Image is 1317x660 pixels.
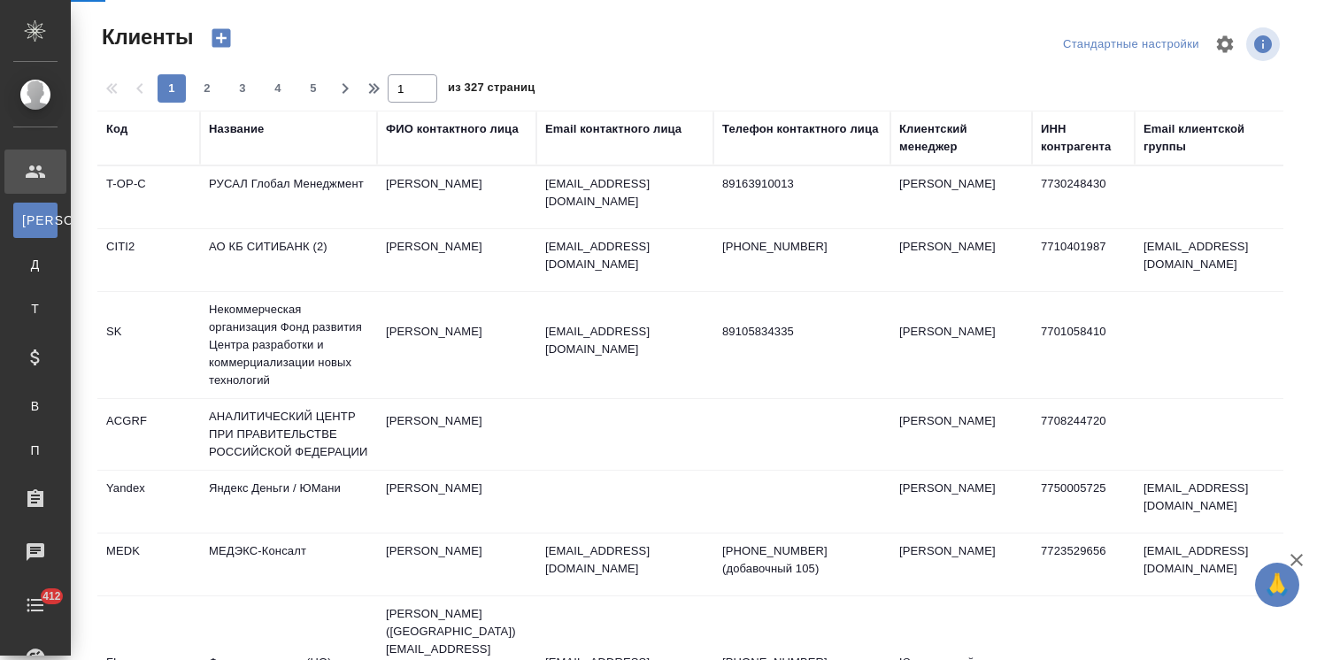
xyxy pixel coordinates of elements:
p: [EMAIL_ADDRESS][DOMAIN_NAME] [545,175,705,211]
td: [PERSON_NAME] [890,314,1032,376]
td: Некоммерческая организация Фонд развития Центра разработки и коммерциализации новых технологий [200,292,377,398]
span: 🙏 [1262,566,1292,603]
span: Посмотреть информацию [1246,27,1283,61]
span: Д [22,256,49,273]
div: Название [209,120,264,138]
td: [PERSON_NAME] [377,229,536,291]
p: [PHONE_NUMBER] [722,238,882,256]
td: [PERSON_NAME] [377,403,536,465]
span: [PERSON_NAME] [22,211,49,229]
td: [PERSON_NAME] [890,403,1032,465]
button: 4 [264,74,292,103]
td: 7701058410 [1032,314,1135,376]
div: ФИО контактного лица [386,120,519,138]
td: 7730248430 [1032,166,1135,228]
td: T-OP-C [97,166,200,228]
td: [PERSON_NAME] [377,471,536,533]
p: [EMAIL_ADDRESS][DOMAIN_NAME] [545,542,705,578]
td: МЕДЭКС-Консалт [200,533,377,595]
button: 3 [228,74,257,103]
td: [PERSON_NAME] [377,314,536,376]
td: [EMAIL_ADDRESS][DOMAIN_NAME] [1135,533,1294,595]
span: В [22,397,49,415]
td: 7723529656 [1032,533,1135,595]
span: 3 [228,80,257,97]
a: [PERSON_NAME] [13,203,58,238]
div: Клиентский менеджер [899,120,1023,156]
a: Д [13,247,58,282]
td: Yandex [97,471,200,533]
td: 7708244720 [1032,403,1135,465]
td: АО КБ СИТИБАНК (2) [200,229,377,291]
span: Настроить таблицу [1204,23,1246,65]
p: [EMAIL_ADDRESS][DOMAIN_NAME] [545,238,705,273]
td: [PERSON_NAME] [377,166,536,228]
td: SK [97,314,200,376]
div: ИНН контрагента [1041,120,1126,156]
a: Т [13,291,58,326]
td: [PERSON_NAME] [890,166,1032,228]
a: В [13,388,58,424]
td: РУСАЛ Глобал Менеджмент [200,166,377,228]
td: ACGRF [97,403,200,465]
span: Т [22,300,49,318]
button: 🙏 [1255,563,1299,607]
td: 7710401987 [1032,229,1135,291]
td: CITI2 [97,229,200,291]
a: 412 [4,583,66,627]
td: Яндекс Деньги / ЮМани [200,471,377,533]
p: [EMAIL_ADDRESS][DOMAIN_NAME] [545,323,705,358]
td: [PERSON_NAME] [890,471,1032,533]
span: 5 [299,80,327,97]
td: АНАЛИТИЧЕСКИЙ ЦЕНТР ПРИ ПРАВИТЕЛЬСТВЕ РОССИЙСКОЙ ФЕДЕРАЦИИ [200,399,377,470]
td: [EMAIL_ADDRESS][DOMAIN_NAME] [1135,229,1294,291]
div: Email клиентской группы [1144,120,1285,156]
button: 5 [299,74,327,103]
div: Код [106,120,127,138]
div: Email контактного лица [545,120,682,138]
td: [PERSON_NAME] [890,533,1032,595]
button: Создать [200,23,243,53]
td: [EMAIL_ADDRESS][DOMAIN_NAME] [1135,471,1294,533]
div: Телефон контактного лица [722,120,879,138]
p: [PHONE_NUMBER] (добавочный 105) [722,542,882,578]
a: П [13,433,58,468]
td: 7750005725 [1032,471,1135,533]
td: MEDK [97,533,200,595]
div: split button [1059,31,1204,58]
span: Клиенты [97,23,193,51]
span: 412 [32,587,72,605]
td: [PERSON_NAME] [377,533,536,595]
td: [PERSON_NAME] [890,229,1032,291]
span: 2 [193,80,221,97]
span: из 327 страниц [448,77,535,103]
span: 4 [264,80,292,97]
span: П [22,441,49,459]
p: 89105834335 [722,323,882,341]
p: 89163910013 [722,175,882,193]
button: 2 [193,74,221,103]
